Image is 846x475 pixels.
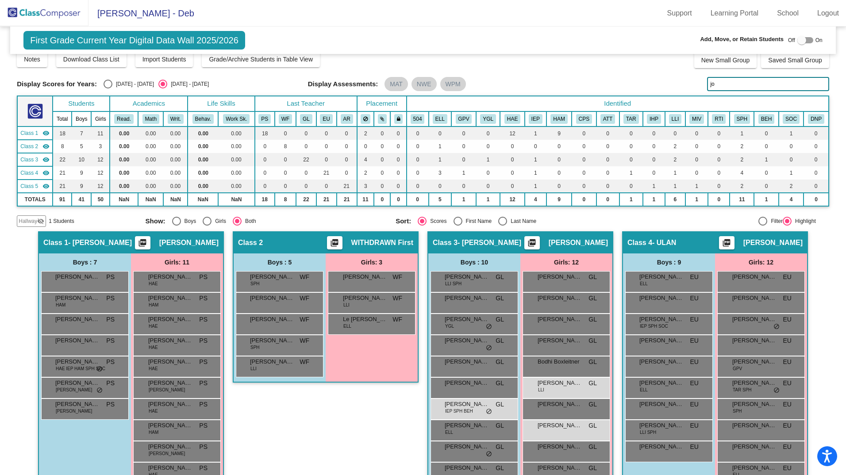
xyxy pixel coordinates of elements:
[110,166,138,180] td: 0.00
[689,114,704,124] button: MIV
[110,140,138,153] td: 0.00
[619,153,643,166] td: 0
[525,180,546,193] td: 1
[374,166,390,180] td: 0
[209,56,313,63] span: Grade/Archive Students in Table View
[357,96,407,111] th: Placement
[440,77,466,91] mat-chip: WPM
[91,140,110,153] td: 3
[91,166,110,180] td: 12
[91,126,110,140] td: 11
[167,80,209,88] div: [DATE] - [DATE]
[665,153,685,166] td: 2
[708,153,730,166] td: 0
[110,180,138,193] td: 0.00
[576,114,592,124] button: CPS
[17,140,53,153] td: WITHDRAWN First - No Class Name
[374,111,390,126] th: Keep with students
[53,140,72,153] td: 8
[685,111,708,126] th: Math Intervention
[476,140,500,153] td: 0
[316,193,337,206] td: 21
[550,114,567,124] button: HAM
[407,111,429,126] th: 504 Plan
[407,140,429,153] td: 0
[357,126,374,140] td: 2
[138,180,164,193] td: 0.00
[500,180,524,193] td: 0
[411,114,425,124] button: 504
[296,111,316,126] th: Georgina Lindenmayer
[296,166,316,180] td: 0
[316,153,337,166] td: 0
[137,238,148,251] mat-icon: picture_as_pdf
[783,114,800,124] button: SOC
[546,166,572,180] td: 0
[135,51,193,67] button: Import Students
[91,193,110,206] td: 50
[72,111,91,126] th: Boys
[525,140,546,153] td: 0
[357,180,374,193] td: 3
[357,111,374,126] th: Keep away students
[255,193,275,206] td: 18
[685,126,708,140] td: 0
[665,111,685,126] th: Reading Intervention
[407,153,429,166] td: 0
[91,180,110,193] td: 12
[754,166,778,180] td: 0
[138,193,164,206] td: NaN
[114,114,134,124] button: Read.
[72,166,91,180] td: 9
[53,153,72,166] td: 22
[572,111,596,126] th: Custody/Parent Situations
[685,180,708,193] td: 1
[53,193,72,206] td: 91
[53,111,72,126] th: Total
[275,111,296,126] th: WITHDRAWN First
[275,153,296,166] td: 0
[337,140,357,153] td: 0
[218,166,254,180] td: 0.00
[72,153,91,166] td: 10
[476,153,500,166] td: 1
[53,96,110,111] th: Students
[808,114,824,124] button: DNP
[91,111,110,126] th: Girls
[754,140,778,153] td: 0
[730,166,754,180] td: 4
[142,56,186,63] span: Import Students
[730,126,754,140] td: 1
[754,153,778,166] td: 1
[135,236,150,249] button: Print Students Details
[163,193,188,206] td: NaN
[500,111,524,126] th: High Ability Identified ELA
[433,114,447,124] button: ELL
[20,142,38,150] span: Class 2
[525,111,546,126] th: Individualized Education Plan
[730,180,754,193] td: 2
[255,166,275,180] td: 0
[188,140,218,153] td: 0.00
[218,140,254,153] td: 0.00
[451,111,476,126] th: Good Parent Volunteer
[810,6,846,20] a: Logout
[546,126,572,140] td: 9
[788,36,795,44] span: Off
[104,80,209,88] mat-radio-group: Select an option
[275,193,296,206] td: 8
[779,153,804,166] td: 0
[337,153,357,166] td: 0
[500,140,524,153] td: 0
[163,153,188,166] td: 0.00
[779,111,804,126] th: Social Work Support (Brunetti)
[296,180,316,193] td: 0
[407,126,429,140] td: 0
[643,111,665,126] th: Individualized Health Plan
[476,111,500,126] th: Young for grade level
[779,180,804,193] td: 2
[316,180,337,193] td: 0
[730,111,754,126] th: Speech IEP
[476,126,500,140] td: 0
[596,126,619,140] td: 0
